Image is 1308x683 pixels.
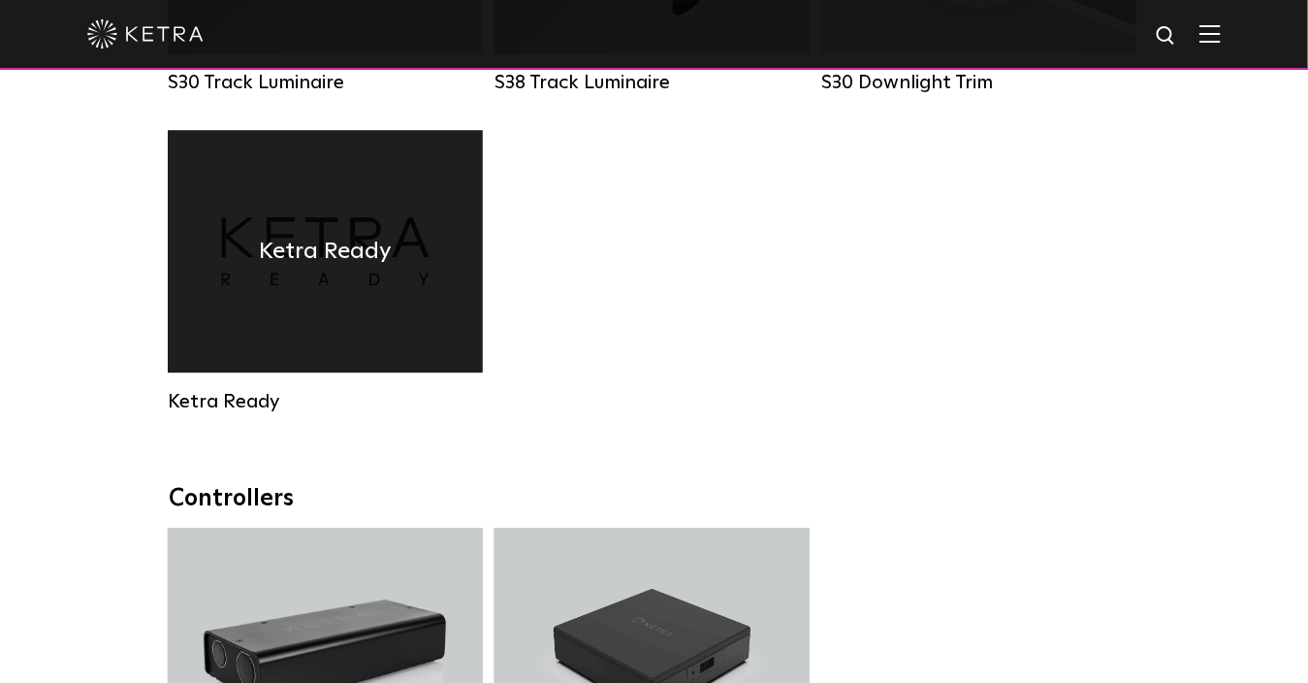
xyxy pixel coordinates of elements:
[168,71,483,94] div: S30 Track Luminaire
[168,130,483,420] a: Ketra Ready Ketra Ready
[259,233,392,270] h4: Ketra Ready
[1155,24,1179,49] img: search icon
[168,390,483,413] div: Ketra Ready
[821,71,1136,94] div: S30 Downlight Trim
[87,19,204,49] img: ketra-logo-2019-white
[494,71,810,94] div: S38 Track Luminaire
[170,485,1139,513] div: Controllers
[1199,24,1221,43] img: Hamburger%20Nav.svg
